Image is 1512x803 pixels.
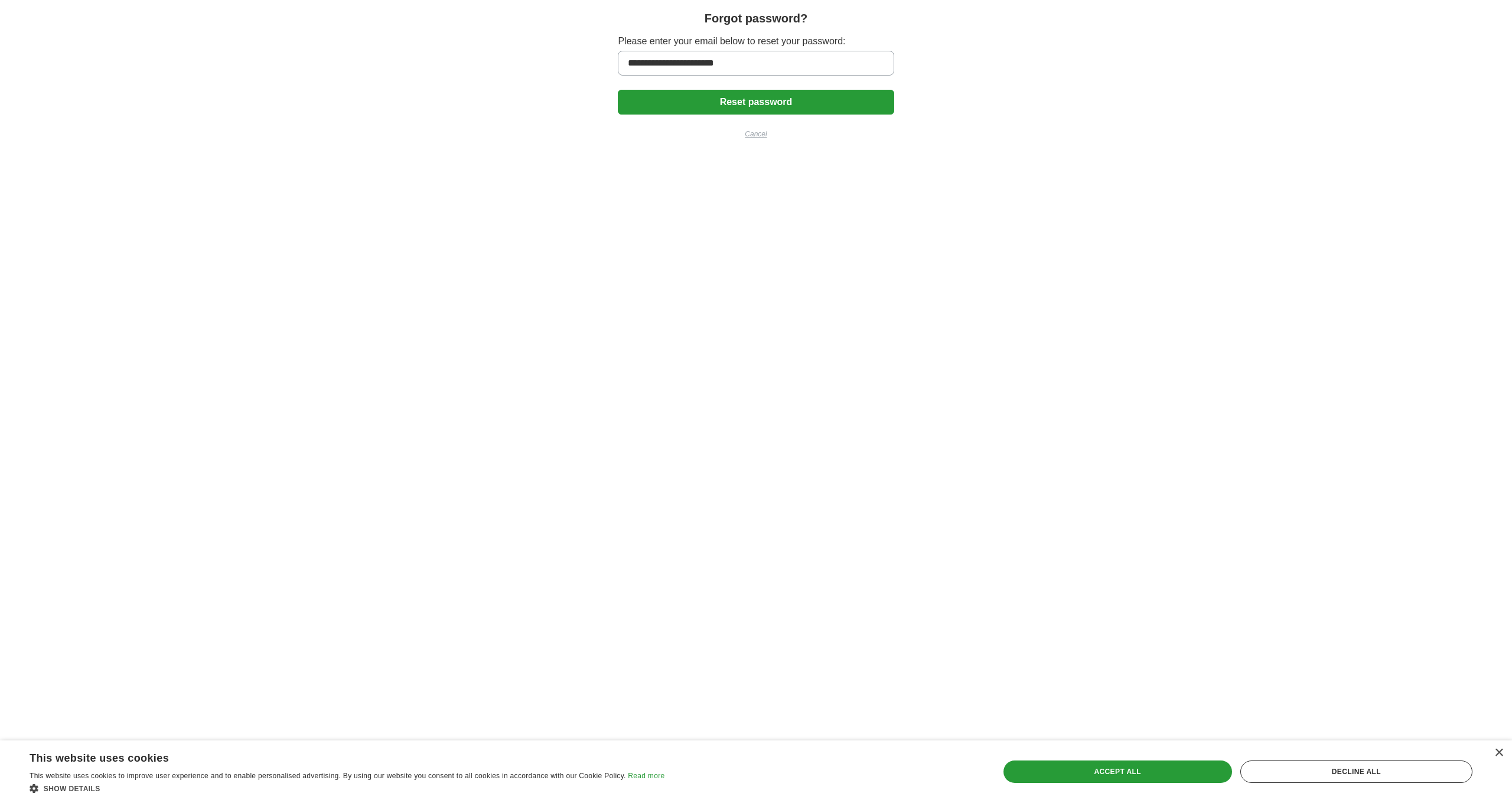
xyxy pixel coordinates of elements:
span: Show details [44,785,100,793]
span: This website uses cookies to improve user experience and to enable personalised advertising. By u... [30,772,626,780]
div: Decline all [1240,760,1472,783]
button: Reset password [618,90,894,115]
div: This website uses cookies [30,747,635,765]
h1: Forgot password? [705,9,807,27]
a: Read more, opens a new window [628,772,664,780]
div: Accept all [1003,760,1232,783]
a: Cancel [618,129,894,139]
label: Please enter your email below to reset your password: [618,34,894,48]
div: Show details [30,782,664,794]
div: Close [1494,749,1503,758]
